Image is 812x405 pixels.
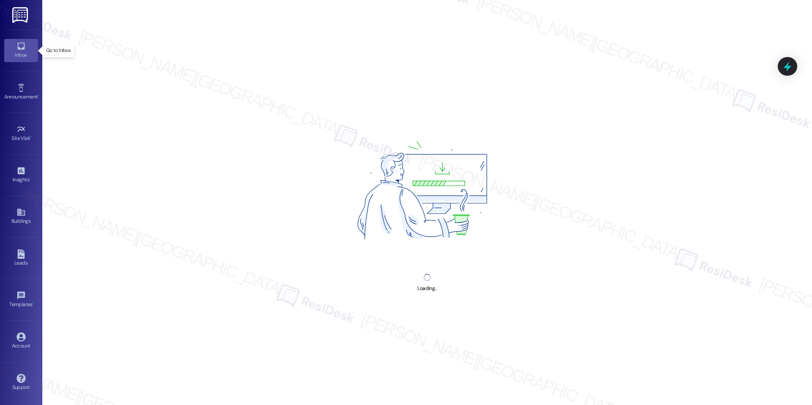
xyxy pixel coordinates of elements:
img: ResiDesk Logo [12,7,30,23]
a: Inbox [4,39,38,62]
span: • [30,134,32,140]
div: Loading... [417,284,436,293]
span: • [29,175,30,181]
p: Go to Inbox [46,47,71,54]
a: Buildings [4,205,38,228]
a: Support [4,371,38,394]
a: Templates • [4,288,38,311]
a: Insights • [4,164,38,186]
span: • [33,300,34,306]
a: Account [4,330,38,353]
a: Site Visit • [4,122,38,145]
span: • [38,93,39,99]
a: Leads [4,247,38,270]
